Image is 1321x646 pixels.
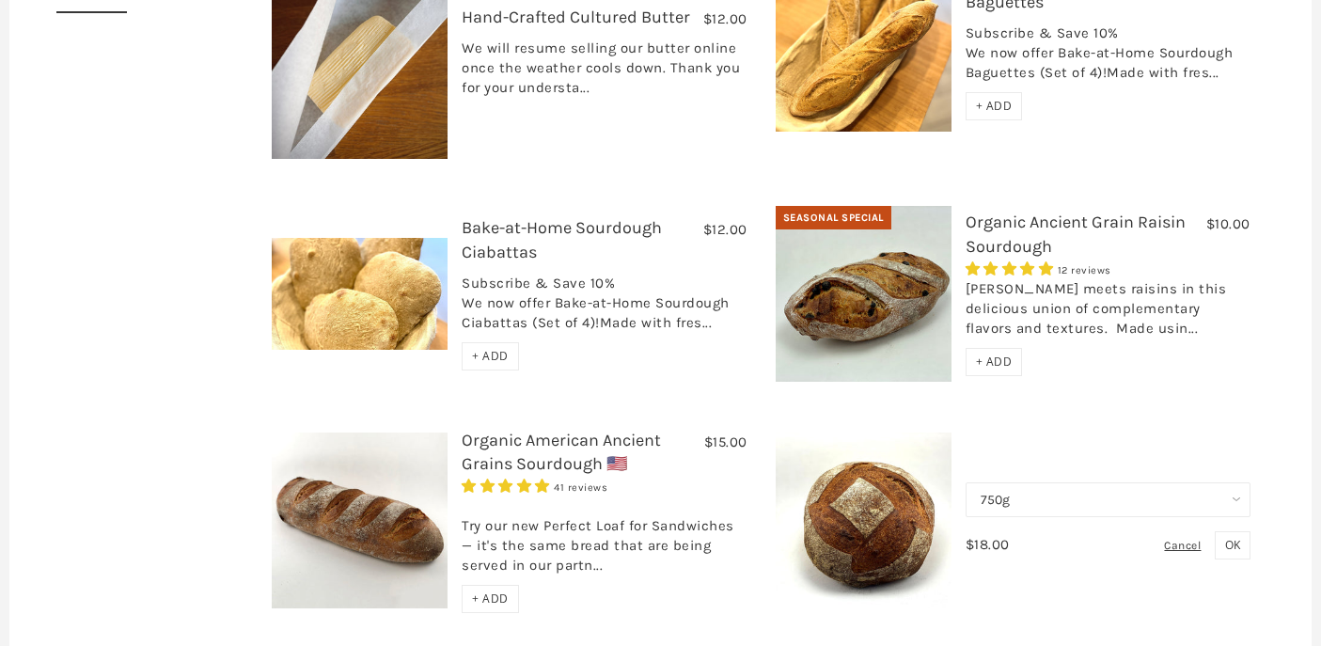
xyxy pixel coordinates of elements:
[776,206,891,230] div: Seasonal Special
[462,274,747,342] div: Subscribe & Save 10% We now offer Bake-at-Home Sourdough Ciabattas (Set of 4)!Made with fres...
[1164,532,1210,559] div: Cancel
[462,496,747,585] div: Try our new Perfect Loaf for Sandwiches — it's the same bread that are being served in our partn...
[966,531,1010,558] div: $18.00
[966,92,1023,120] div: + ADD
[966,348,1023,376] div: + ADD
[776,206,951,382] img: Organic Ancient Grain Raisin Sourdough
[472,591,509,607] span: + ADD
[704,433,747,450] span: $15.00
[966,212,1186,256] a: Organic Ancient Grain Raisin Sourdough
[462,342,519,370] div: + ADD
[976,98,1013,114] span: + ADD
[703,221,747,238] span: $12.00
[462,217,662,261] a: Bake-at-Home Sourdough Ciabattas
[1215,531,1250,559] button: OK
[462,585,519,613] div: + ADD
[703,10,747,27] span: $12.00
[966,260,1058,277] span: 5.00 stars
[272,238,448,350] img: Bake-at-Home Sourdough Ciabattas
[1225,537,1240,553] span: OK
[1058,264,1111,276] span: 12 reviews
[976,354,1013,370] span: + ADD
[966,24,1250,92] div: Subscribe & Save 10% We now offer Bake-at-Home Sourdough Baguettes (Set of 4)!Made with fres...
[272,433,448,608] img: Organic American Ancient Grains Sourdough 🇺🇸
[462,7,690,27] a: Hand-Crafted Cultured Butter
[554,481,607,494] span: 41 reviews
[966,279,1250,348] div: [PERSON_NAME] meets raisins in this delicious union of complementary flavors and textures. Made u...
[462,478,554,495] span: 4.93 stars
[472,348,509,364] span: + ADD
[1206,215,1250,232] span: $10.00
[462,39,747,107] div: We will resume selling our butter online once the weather cools down. Thank you for your understa...
[776,433,951,608] img: Organic American Einkorn Sourdough 🇺🇸
[462,430,661,474] a: Organic American Ancient Grains Sourdough 🇺🇸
